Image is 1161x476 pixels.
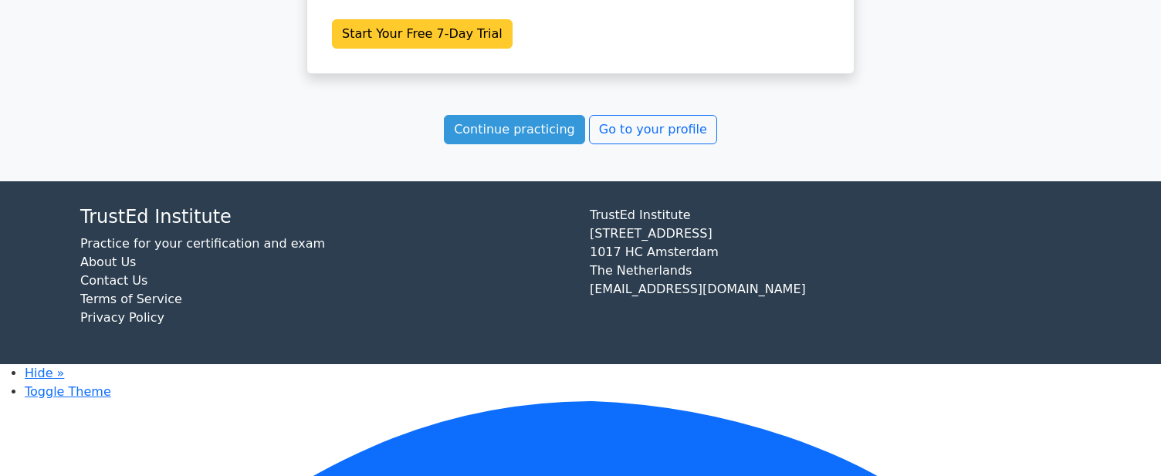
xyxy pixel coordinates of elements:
[80,236,325,251] a: Practice for your certification and exam
[444,115,585,144] a: Continue practicing
[589,115,717,144] a: Go to your profile
[80,292,182,306] a: Terms of Service
[80,273,147,288] a: Contact Us
[332,19,513,49] a: Start Your Free 7-Day Trial
[80,255,136,269] a: About Us
[80,206,571,228] h4: TrustEd Institute
[580,206,1090,339] div: TrustEd Institute [STREET_ADDRESS] 1017 HC Amsterdam The Netherlands [EMAIL_ADDRESS][DOMAIN_NAME]
[80,310,164,325] a: Privacy Policy
[25,366,64,380] a: Hide »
